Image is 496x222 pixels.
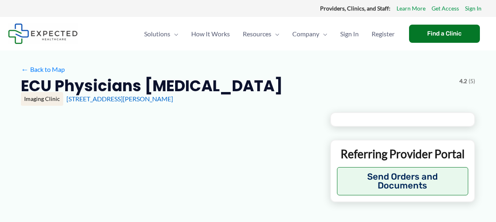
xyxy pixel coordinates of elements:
img: Expected Healthcare Logo - side, dark font, small [8,23,78,44]
span: Menu Toggle [319,20,327,48]
a: ResourcesMenu Toggle [236,20,286,48]
a: Sign In [334,20,365,48]
span: Company [292,20,319,48]
span: Menu Toggle [170,20,178,48]
a: Learn More [397,3,426,14]
div: Imaging Clinic [21,92,63,106]
span: 4.2 [459,76,467,86]
a: SolutionsMenu Toggle [138,20,185,48]
a: How It Works [185,20,236,48]
a: Register [365,20,401,48]
span: ← [21,65,29,73]
a: CompanyMenu Toggle [286,20,334,48]
span: Solutions [144,20,170,48]
span: Menu Toggle [271,20,279,48]
span: Register [372,20,395,48]
span: Resources [243,20,271,48]
a: Get Access [432,3,459,14]
h2: ECU Physicians [MEDICAL_DATA] [21,76,283,96]
p: Referring Provider Portal [337,147,468,161]
button: Send Orders and Documents [337,167,468,195]
nav: Primary Site Navigation [138,20,401,48]
a: Sign In [465,3,482,14]
span: How It Works [191,20,230,48]
a: Find a Clinic [409,25,480,43]
strong: Providers, Clinics, and Staff: [320,5,391,12]
span: (5) [469,76,475,86]
a: [STREET_ADDRESS][PERSON_NAME] [66,95,173,103]
span: Sign In [340,20,359,48]
a: ←Back to Map [21,63,65,75]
